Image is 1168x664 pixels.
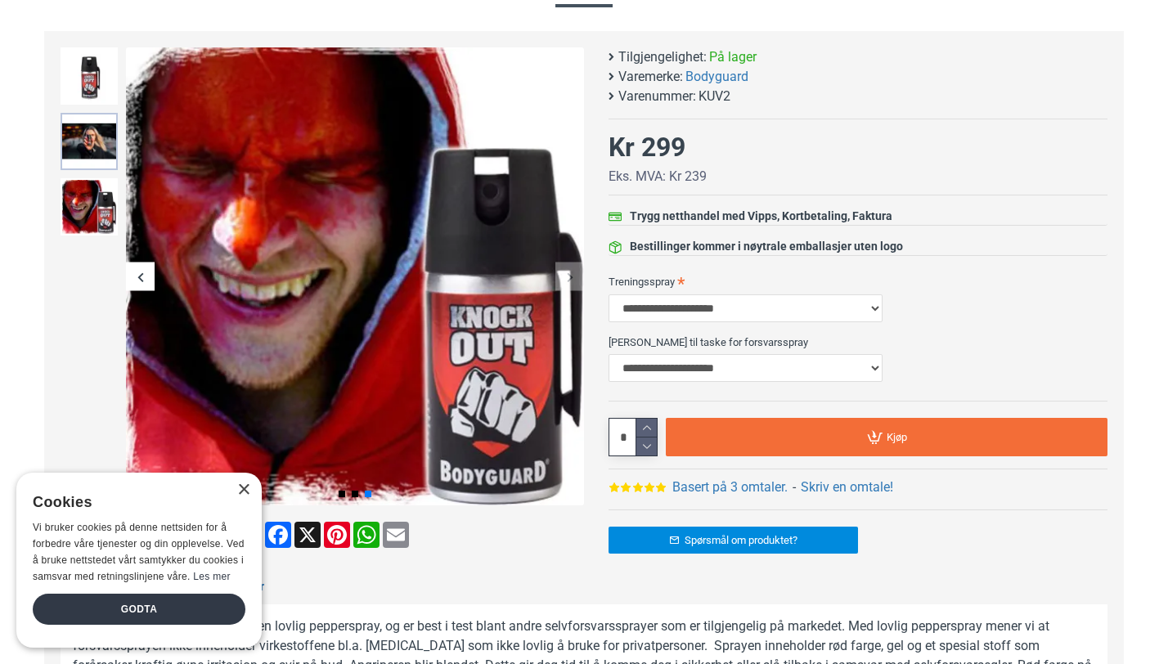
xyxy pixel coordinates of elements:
[352,522,381,548] a: WhatsApp
[61,47,118,105] img: Forsvarsspray - Lovlig Pepperspray - SpyGadgets.no
[352,491,358,497] span: Go to slide 2
[322,522,352,548] a: Pinterest
[618,67,683,87] b: Varemerke:
[381,522,411,548] a: Email
[793,479,796,495] b: -
[672,478,788,497] a: Basert på 3 omtaler.
[339,491,345,497] span: Go to slide 1
[33,594,245,625] div: Godta
[685,67,748,87] a: Bodyguard
[126,262,155,291] div: Previous slide
[609,329,1107,355] label: [PERSON_NAME] til taske for forsvarsspray
[609,128,685,167] div: Kr 299
[699,87,730,106] span: KUV2
[33,522,245,581] span: Vi bruker cookies på denne nettsiden for å forbedre våre tjenester og din opplevelse. Ved å bruke...
[801,478,893,497] a: Skriv en omtale!
[263,522,293,548] a: Facebook
[33,485,235,520] div: Cookies
[193,571,230,582] a: Les mer, opens a new window
[293,522,322,548] a: X
[555,262,584,291] div: Next slide
[365,491,371,497] span: Go to slide 3
[618,87,696,106] b: Varenummer:
[630,208,892,225] div: Trygg netthandel med Vipps, Kortbetaling, Faktura
[618,47,707,67] b: Tilgjengelighet:
[237,484,249,496] div: Close
[630,238,903,255] div: Bestillinger kommer i nøytrale emballasjer uten logo
[609,268,1107,294] label: Treningsspray
[61,178,118,236] img: Forsvarsspray - Lovlig Pepperspray - SpyGadgets.no
[609,527,858,554] a: Spørsmål om produktet?
[887,432,907,442] span: Kjøp
[61,113,118,170] img: Forsvarsspray - Lovlig Pepperspray - SpyGadgets.no
[709,47,757,67] span: På lager
[126,47,584,505] img: Forsvarsspray - Lovlig Pepperspray - SpyGadgets.no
